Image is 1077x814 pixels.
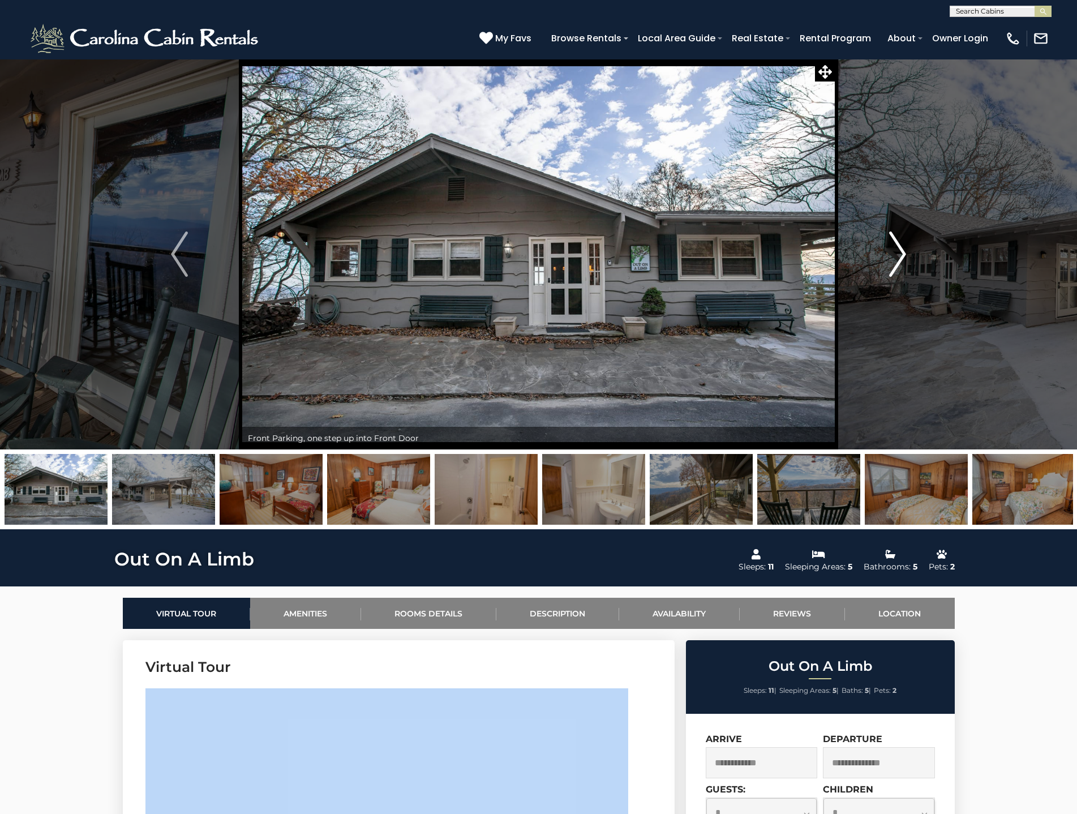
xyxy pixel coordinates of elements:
img: 163266108 [220,454,323,525]
span: Pets: [874,686,891,695]
label: Guests: [706,784,745,795]
button: Previous [117,59,242,449]
a: Description [496,598,619,629]
img: 163266099 [865,454,968,525]
img: White-1-2.png [28,22,263,55]
a: My Favs [479,31,534,46]
img: arrow [171,232,188,277]
a: Reviews [740,598,845,629]
h2: Out On A Limb [689,659,952,674]
img: mail-regular-white.png [1033,31,1049,46]
a: Local Area Guide [632,28,721,48]
a: Location [845,598,955,629]
a: Rental Program [794,28,877,48]
a: Availability [619,598,740,629]
a: Rooms Details [361,598,496,629]
img: 163266095 [327,454,430,525]
label: Children [823,784,873,795]
img: 163266096 [542,454,645,525]
img: 163266094 [112,454,215,525]
button: Next [835,59,960,449]
a: Owner Login [926,28,994,48]
li: | [842,683,871,698]
strong: 5 [865,686,869,695]
img: 163266098 [757,454,860,525]
img: 163266093 [5,454,108,525]
a: Amenities [250,598,361,629]
span: Sleeps: [744,686,767,695]
strong: 2 [893,686,896,695]
a: Browse Rentals [546,28,627,48]
a: Virtual Tour [123,598,250,629]
span: Baths: [842,686,863,695]
img: 163266110 [972,454,1075,525]
div: Front Parking, one step up into Front Door [242,427,835,449]
strong: 11 [769,686,774,695]
span: My Favs [495,31,531,45]
a: About [882,28,921,48]
strong: 5 [833,686,836,695]
img: phone-regular-white.png [1005,31,1021,46]
label: Arrive [706,734,742,744]
label: Departure [823,734,882,744]
h3: Virtual Tour [145,657,652,677]
li: | [779,683,839,698]
img: 163266097 [650,454,753,525]
img: 163266109 [435,454,538,525]
a: Real Estate [726,28,789,48]
img: arrow [889,232,906,277]
li: | [744,683,776,698]
span: Sleeping Areas: [779,686,831,695]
